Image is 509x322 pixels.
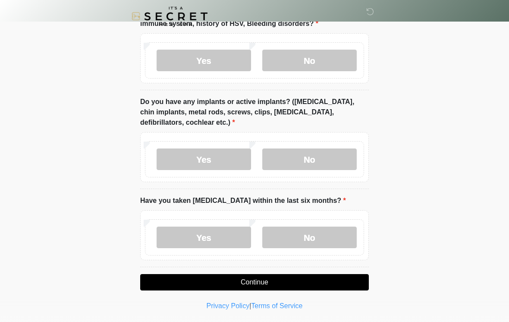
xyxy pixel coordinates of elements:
a: Terms of Service [251,302,302,309]
label: Yes [157,50,251,71]
button: Continue [140,274,369,290]
a: | [249,302,251,309]
img: It's A Secret Med Spa Logo [132,6,207,26]
label: No [262,148,357,170]
label: Yes [157,148,251,170]
label: Yes [157,227,251,248]
label: Have you taken [MEDICAL_DATA] within the last six months? [140,196,346,206]
label: No [262,50,357,71]
label: No [262,227,357,248]
label: Do you have any implants or active implants? ([MEDICAL_DATA], chin implants, metal rods, screws, ... [140,97,369,128]
a: Privacy Policy [207,302,250,309]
